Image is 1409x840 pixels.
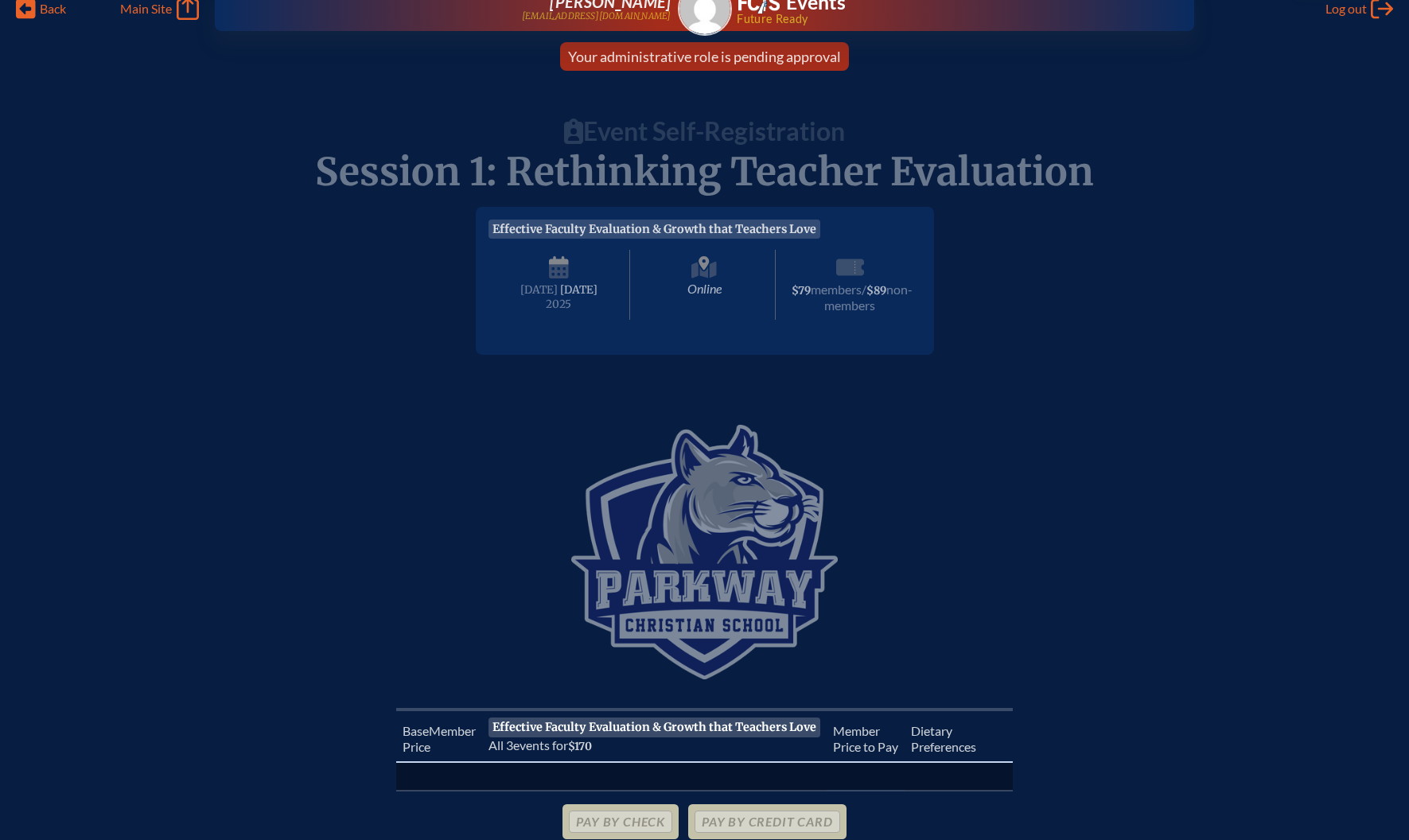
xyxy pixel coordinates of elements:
[568,740,592,753] span: $170
[520,283,558,297] span: [DATE]
[465,723,476,738] span: er
[1325,1,1367,17] span: Log out
[866,284,886,297] span: $89
[488,220,821,239] span: Effective Faculty Evaluation & Growth that Teachers Love
[403,739,430,754] span: Price
[403,723,429,738] span: Base
[737,14,1143,25] span: Future Ready
[522,11,671,21] p: [EMAIL_ADDRESS][DOMAIN_NAME]
[562,42,847,71] a: Your administrative role is pending approval
[488,737,513,752] span: All 3
[911,723,976,754] span: ary Preferences
[827,710,905,761] th: Member Price to Pay
[811,282,862,297] span: members
[488,717,821,737] span: Effective Faculty Evaluation & Growth that Teachers Love
[633,250,776,320] span: Online
[571,425,839,679] img: Parkway Christian School
[285,150,1125,194] p: Session 1: Rethinking Teacher Evaluation
[824,282,913,313] span: non-members
[568,48,841,65] span: Your administrative role is pending approval
[120,1,172,17] span: Main Site
[396,710,482,761] th: Memb
[905,710,987,761] th: Diet
[792,284,811,297] span: $79
[501,298,617,310] span: 2025
[560,283,597,297] span: [DATE]
[40,1,66,17] span: Back
[488,737,592,752] span: events for
[862,282,866,297] span: /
